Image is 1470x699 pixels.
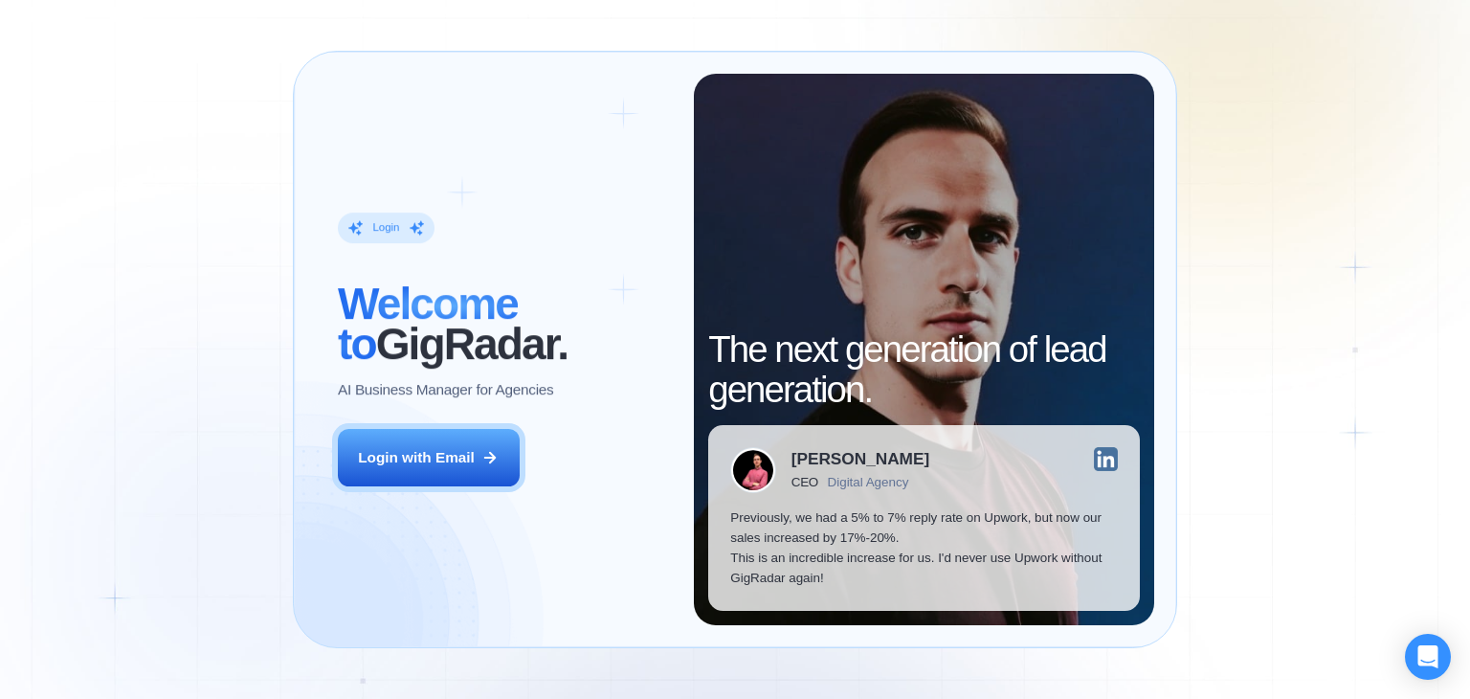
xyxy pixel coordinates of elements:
span: Welcome to [338,280,518,370]
p: Previously, we had a 5% to 7% reply rate on Upwork, but now our sales increased by 17%-20%. This ... [730,507,1118,589]
h2: The next generation of lead generation. [708,329,1140,410]
div: Login [372,221,399,236]
div: CEO [791,475,818,489]
h2: ‍ GigRadar. [338,284,672,365]
div: Digital Agency [828,475,909,489]
button: Login with Email [338,429,520,486]
p: AI Business Manager for Agencies [338,379,553,399]
div: [PERSON_NAME] [791,451,929,467]
div: Open Intercom Messenger [1405,634,1451,680]
div: Login with Email [358,447,475,467]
